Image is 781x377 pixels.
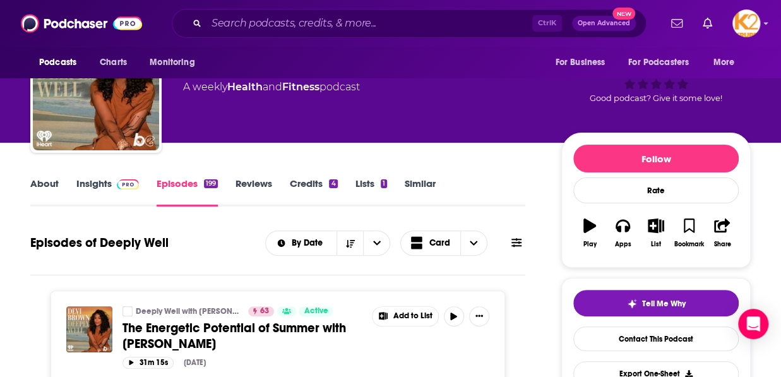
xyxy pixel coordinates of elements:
[732,9,760,37] img: User Profile
[150,54,194,71] span: Monitoring
[260,305,269,318] span: 63
[355,177,387,206] a: Lists1
[100,54,127,71] span: Charts
[373,307,438,326] button: Show More Button
[674,241,704,248] div: Bookmark
[206,13,532,33] input: Search podcasts, credits, & more...
[572,16,636,31] button: Open AdvancedNew
[666,13,688,34] a: Show notifications dropdown
[546,51,621,75] button: open menu
[573,145,739,172] button: Follow
[337,231,363,255] button: Sort Direction
[141,51,211,75] button: open menu
[184,358,206,367] div: [DATE]
[738,309,768,339] div: Open Intercom Messenger
[30,235,169,251] h1: Episodes of Deeply Well
[136,306,240,316] a: Deeply Well with [PERSON_NAME]
[30,177,59,206] a: About
[263,81,282,93] span: and
[304,305,328,318] span: Active
[672,210,705,256] button: Bookmark
[30,51,93,75] button: open menu
[33,24,159,150] img: Deeply Well with Devi Brown
[291,239,326,248] span: By Date
[578,20,630,27] span: Open Advanced
[122,320,363,352] a: The Energetic Potential of Summer with [PERSON_NAME]
[573,210,606,256] button: Play
[117,179,139,189] img: Podchaser Pro
[698,13,717,34] a: Show notifications dropdown
[732,9,760,37] button: Show profile menu
[405,177,436,206] a: Similar
[573,290,739,316] button: tell me why sparkleTell Me Why
[39,54,76,71] span: Podcasts
[183,80,360,95] div: A weekly podcast
[122,320,346,352] span: The Energetic Potential of Summer with [PERSON_NAME]
[590,93,722,103] span: Good podcast? Give it some love!
[651,241,661,248] div: List
[122,357,174,369] button: 31m 15s
[612,8,635,20] span: New
[265,230,391,256] h2: Choose List sort
[573,177,739,203] div: Rate
[706,210,739,256] button: Share
[66,306,112,352] img: The Energetic Potential of Summer with Devi Brown
[157,177,218,206] a: Episodes199
[235,177,272,206] a: Reviews
[172,9,647,38] div: Search podcasts, credits, & more...
[555,54,605,71] span: For Business
[329,179,337,188] div: 4
[732,9,760,37] span: Logged in as K2Krupp
[573,326,739,351] a: Contact This Podcast
[290,177,337,206] a: Credits4
[615,241,631,248] div: Apps
[282,81,319,93] a: Fitness
[469,306,489,326] button: Show More Button
[204,179,218,188] div: 199
[299,306,333,316] a: Active
[640,210,672,256] button: List
[21,11,142,35] img: Podchaser - Follow, Share and Rate Podcasts
[532,15,562,32] span: Ctrl K
[628,54,689,71] span: For Podcasters
[606,210,639,256] button: Apps
[381,179,387,188] div: 1
[642,299,686,309] span: Tell Me Why
[400,230,487,256] button: Choose View
[583,241,597,248] div: Play
[266,239,337,248] button: open menu
[393,311,432,321] span: Add to List
[122,306,133,316] a: Deeply Well with Devi Brown
[620,51,707,75] button: open menu
[363,231,390,255] button: open menu
[627,299,637,309] img: tell me why sparkle
[713,54,735,71] span: More
[227,81,263,93] a: Health
[429,239,450,248] span: Card
[92,51,134,75] a: Charts
[248,306,274,316] a: 63
[76,177,139,206] a: InsightsPodchaser Pro
[713,241,730,248] div: Share
[705,51,751,75] button: open menu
